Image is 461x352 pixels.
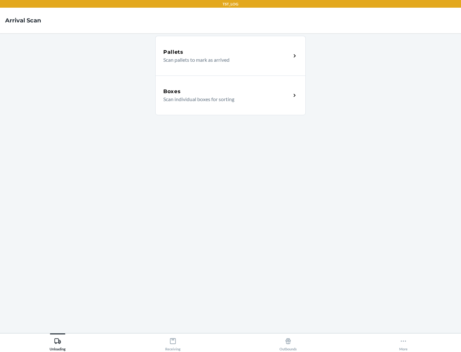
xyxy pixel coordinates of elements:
h5: Boxes [163,88,181,95]
div: Receiving [165,335,181,351]
p: TST_LOG [222,1,239,7]
button: Outbounds [230,333,346,351]
button: More [346,333,461,351]
button: Receiving [115,333,230,351]
h5: Pallets [163,48,183,56]
p: Scan individual boxes for sorting [163,95,286,103]
a: PalletsScan pallets to mark as arrived [155,36,306,76]
h4: Arrival Scan [5,16,41,25]
div: Unloading [50,335,66,351]
div: More [399,335,408,351]
p: Scan pallets to mark as arrived [163,56,286,64]
div: Outbounds [279,335,297,351]
a: BoxesScan individual boxes for sorting [155,76,306,115]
